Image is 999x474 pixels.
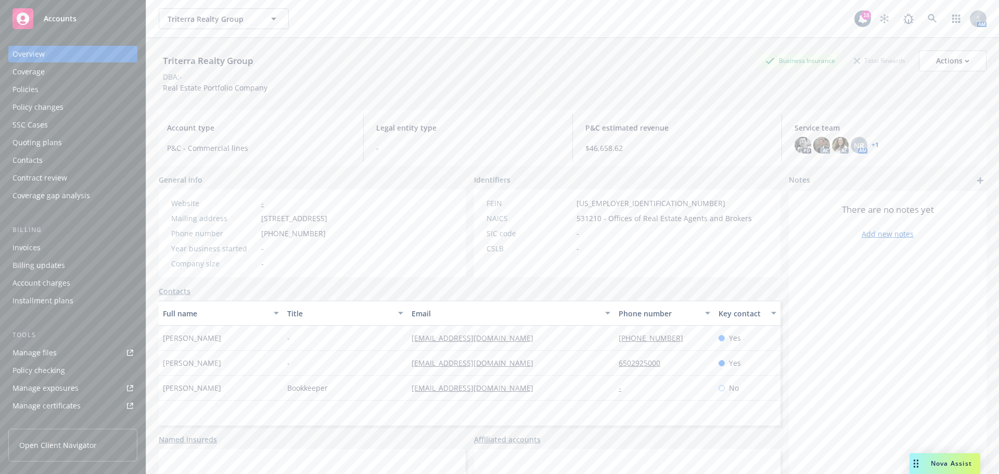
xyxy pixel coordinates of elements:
[729,332,741,343] span: Yes
[167,143,351,153] span: P&C - Commercial lines
[8,134,137,151] a: Quoting plans
[922,8,943,29] a: Search
[795,122,978,133] span: Service team
[171,213,257,224] div: Mailing address
[159,174,202,185] span: General info
[8,344,137,361] a: Manage files
[12,46,45,62] div: Overview
[614,301,714,326] button: Phone number
[832,137,849,153] img: photo
[412,383,542,393] a: [EMAIL_ADDRESS][DOMAIN_NAME]
[8,117,137,133] a: SSC Cases
[474,434,541,445] a: Affiliated accounts
[163,71,182,82] div: DBA: -
[8,398,137,414] a: Manage certificates
[12,415,65,432] div: Manage claims
[12,187,90,204] div: Coverage gap analysis
[12,344,57,361] div: Manage files
[283,301,407,326] button: Title
[577,213,752,224] span: 531210 - Offices of Real Estate Agents and Brokers
[163,332,221,343] span: [PERSON_NAME]
[8,99,137,116] a: Policy changes
[407,301,614,326] button: Email
[8,225,137,235] div: Billing
[12,170,67,186] div: Contract review
[376,143,560,153] span: -
[8,4,137,33] a: Accounts
[910,453,980,474] button: Nova Assist
[8,415,137,432] a: Manage claims
[171,258,257,269] div: Company size
[729,382,739,393] span: No
[8,380,137,396] a: Manage exposures
[8,362,137,379] a: Policy checking
[12,152,43,169] div: Contacts
[44,15,76,23] span: Accounts
[8,152,137,169] a: Contacts
[12,134,62,151] div: Quoting plans
[898,8,919,29] a: Report a Bug
[8,239,137,256] a: Invoices
[910,453,923,474] div: Drag to move
[585,122,769,133] span: P&C estimated revenue
[12,81,39,98] div: Policies
[577,228,579,239] span: -
[760,54,840,67] div: Business Insurance
[12,117,48,133] div: SSC Cases
[261,228,326,239] span: [PHONE_NUMBER]
[261,213,327,224] span: [STREET_ADDRESS]
[159,286,190,297] a: Contacts
[8,257,137,274] a: Billing updates
[619,358,669,368] a: 6502925000
[936,51,969,71] div: Actions
[919,50,987,71] button: Actions
[163,83,267,93] span: Real Estate Portfolio Company
[619,308,698,319] div: Phone number
[619,333,691,343] a: [PHONE_NUMBER]
[719,308,765,319] div: Key contact
[167,122,351,133] span: Account type
[171,228,257,239] div: Phone number
[585,143,769,153] span: $46,658.62
[261,198,264,208] a: -
[842,203,934,216] span: There are no notes yet
[8,292,137,309] a: Installment plans
[412,308,599,319] div: Email
[577,243,579,254] span: -
[8,275,137,291] a: Account charges
[168,14,258,24] span: Triterra Realty Group
[789,174,810,187] span: Notes
[486,213,572,224] div: NAICS
[171,243,257,254] div: Year business started
[159,434,217,445] a: Named insureds
[376,122,560,133] span: Legal entity type
[486,198,572,209] div: FEIN
[12,380,79,396] div: Manage exposures
[795,137,811,153] img: photo
[163,382,221,393] span: [PERSON_NAME]
[813,137,830,153] img: photo
[261,258,264,269] span: -
[171,198,257,209] div: Website
[486,243,572,254] div: CSLB
[8,63,137,80] a: Coverage
[12,398,81,414] div: Manage certificates
[714,301,780,326] button: Key contact
[874,8,895,29] a: Stop snowing
[412,358,542,368] a: [EMAIL_ADDRESS][DOMAIN_NAME]
[872,142,879,148] a: +1
[12,292,73,309] div: Installment plans
[159,301,283,326] button: Full name
[12,257,65,274] div: Billing updates
[19,440,97,451] span: Open Client Navigator
[287,357,290,368] span: -
[12,275,70,291] div: Account charges
[486,228,572,239] div: SIC code
[577,198,725,209] span: [US_EMPLOYER_IDENTIFICATION_NUMBER]
[849,54,911,67] div: Total Rewards
[8,330,137,340] div: Tools
[12,99,63,116] div: Policy changes
[854,140,864,151] span: NR
[287,308,392,319] div: Title
[619,383,630,393] a: -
